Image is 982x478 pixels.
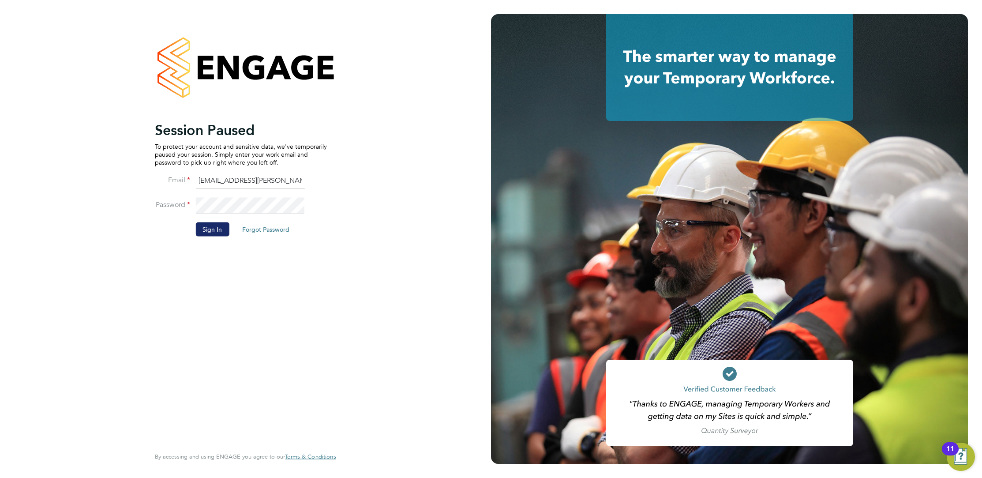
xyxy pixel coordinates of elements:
h2: Session Paused [155,121,327,139]
label: Email [155,175,190,184]
button: Sign In [195,222,229,236]
div: 11 [946,449,954,460]
input: Enter your work email... [195,173,304,189]
label: Password [155,200,190,209]
button: Forgot Password [235,222,296,236]
span: By accessing and using ENGAGE you agree to our [155,453,336,460]
p: To protect your account and sensitive data, we've temporarily paused your session. Simply enter y... [155,142,327,166]
button: Open Resource Center, 11 new notifications [947,443,975,471]
a: Terms & Conditions [285,453,336,460]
